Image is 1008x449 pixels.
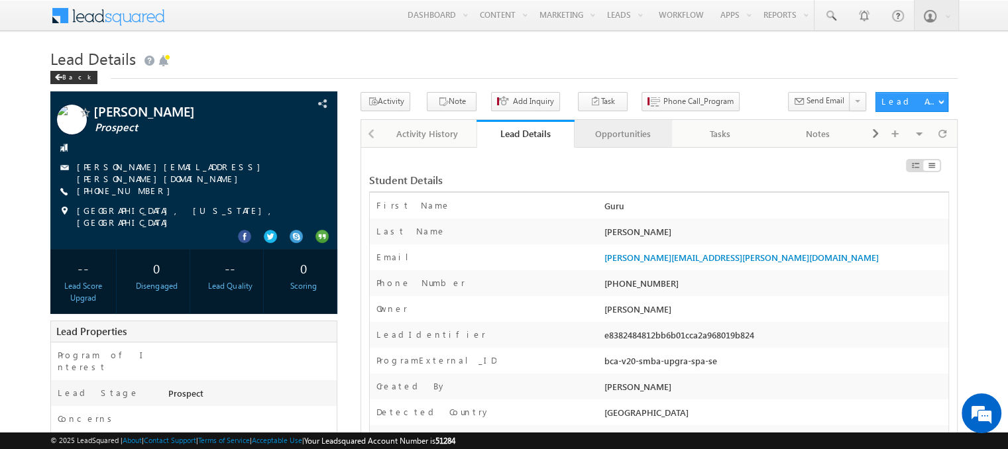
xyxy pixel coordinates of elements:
div: Lead Actions [881,95,938,107]
span: © 2025 LeadSquared | | | | | [50,434,455,447]
label: Concerns [58,413,117,424]
a: Tasks [672,120,769,148]
label: Phone Number [376,277,465,289]
div: [PHONE_NUMBER] [601,277,948,295]
button: Activity [361,92,410,111]
span: Add Inquiry [513,95,554,107]
label: First Name [376,199,451,211]
span: 51284 [435,436,455,446]
img: Profile photo [57,105,87,139]
div: Student Details [369,174,751,186]
a: Notes [770,120,868,148]
label: Detected State [376,432,485,444]
div: Tasks [683,126,757,142]
div: bca-v20-smba-upgra-spa-se [601,354,948,373]
div: Lead Quality [201,280,260,292]
button: Add Inquiry [491,92,560,111]
a: Terms of Service [198,436,250,444]
a: [PERSON_NAME][EMAIL_ADDRESS][PERSON_NAME][DOMAIN_NAME] [604,252,879,263]
div: -- [54,256,113,280]
div: Prospect [165,387,337,405]
img: d_60004797649_company_0_60004797649 [23,70,56,87]
span: Phone Call_Program [663,95,734,107]
div: Lead Details [486,127,564,140]
a: Acceptable Use [252,436,302,444]
label: LeadIdentifier [376,328,486,340]
span: [GEOGRAPHIC_DATA], [US_STATE], [GEOGRAPHIC_DATA] [77,205,309,228]
div: Activity History [390,126,465,142]
div: Lead Score Upgrad [54,280,113,304]
button: Task [578,92,628,111]
span: [PERSON_NAME] [604,303,671,315]
label: Lead Stage [58,387,139,399]
div: 0 [274,256,333,280]
span: Send Email [807,95,844,107]
span: [PHONE_NUMBER] [77,185,177,198]
a: Contact Support [144,436,196,444]
div: [GEOGRAPHIC_DATA] [601,406,948,424]
span: Your Leadsquared Account Number is [304,436,455,446]
div: Back [50,71,97,84]
label: Program of Interest [58,349,154,373]
div: [PERSON_NAME] [601,380,948,399]
label: Owner [376,303,408,315]
span: Lead Properties [56,324,127,338]
div: Guru [601,199,948,218]
label: Last Name [376,225,446,237]
div: -- [201,256,260,280]
span: [PERSON_NAME] [93,105,271,118]
div: Notes [781,126,856,142]
a: [PERSON_NAME][EMAIL_ADDRESS][PERSON_NAME][DOMAIN_NAME] [77,161,267,184]
button: Note [427,92,476,111]
div: Disengaged [127,280,186,292]
div: e8382484812bb6b01cca2a968019b824 [601,328,948,347]
div: Chat with us now [69,70,223,87]
a: Back [50,70,104,81]
button: Phone Call_Program [642,92,740,111]
textarea: Type your message and hit 'Enter' [17,123,242,339]
a: Lead Details [476,120,574,148]
span: Lead Details [50,48,136,69]
div: 0 [127,256,186,280]
div: [PERSON_NAME] [601,225,948,244]
label: Created By [376,380,447,392]
button: Send Email [788,92,850,111]
div: Opportunities [585,126,660,142]
label: ProgramExternal_ID [376,354,496,366]
div: Scoring [274,280,333,292]
a: Opportunities [575,120,672,148]
label: Email [376,251,419,263]
button: Lead Actions [875,92,948,112]
a: Activity History [379,120,476,148]
div: Minimize live chat window [217,7,249,38]
label: Detected Country [376,406,490,418]
em: Start Chat [180,350,241,368]
span: Prospect [95,121,272,134]
a: About [123,436,142,444]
